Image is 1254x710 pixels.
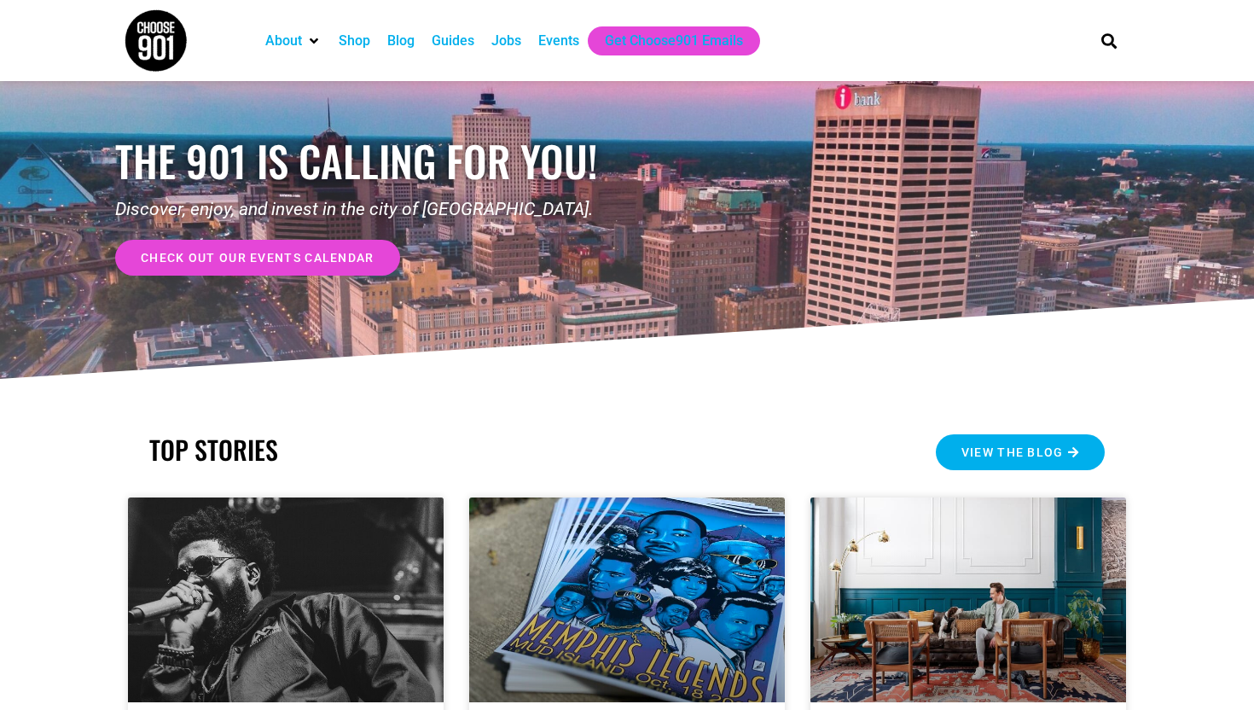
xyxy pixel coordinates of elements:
[961,446,1064,458] span: View the Blog
[257,26,330,55] div: About
[141,252,374,264] span: check out our events calendar
[810,498,1126,702] a: A man sits on a brown leather sofa in a stylish living room with teal walls, an ornate rug, and m...
[115,196,627,224] p: Discover, enjoy, and invest in the city of [GEOGRAPHIC_DATA].
[257,26,1072,55] nav: Main nav
[491,31,521,51] a: Jobs
[265,31,302,51] a: About
[605,31,743,51] a: Get Choose901 Emails
[538,31,579,51] a: Events
[339,31,370,51] a: Shop
[936,434,1105,470] a: View the Blog
[149,434,618,465] h2: TOP STORIES
[115,136,627,186] h1: the 901 is calling for you!
[1095,26,1123,55] div: Search
[432,31,474,51] a: Guides
[387,31,415,51] a: Blog
[115,240,400,276] a: check out our events calendar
